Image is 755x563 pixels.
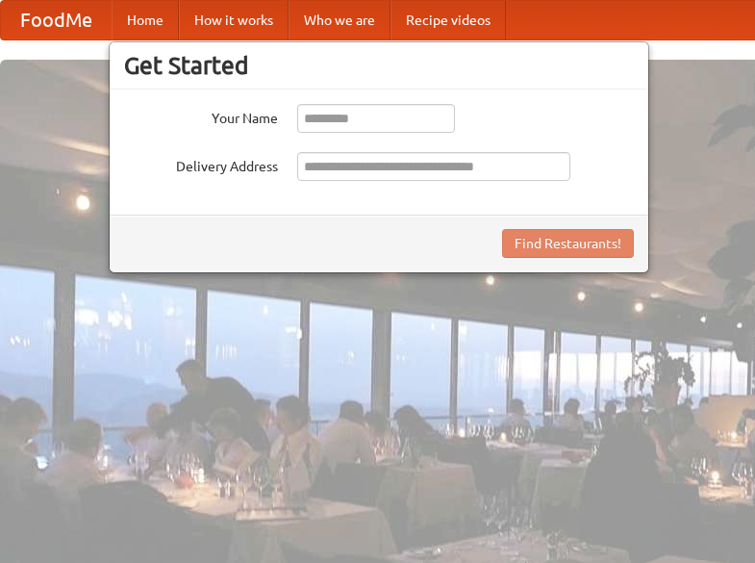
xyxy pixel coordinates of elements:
[112,1,179,39] a: Home
[124,152,278,176] label: Delivery Address
[124,51,634,80] h3: Get Started
[1,1,112,39] a: FoodMe
[124,104,278,128] label: Your Name
[289,1,390,39] a: Who we are
[179,1,289,39] a: How it works
[390,1,506,39] a: Recipe videos
[502,229,634,258] button: Find Restaurants!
